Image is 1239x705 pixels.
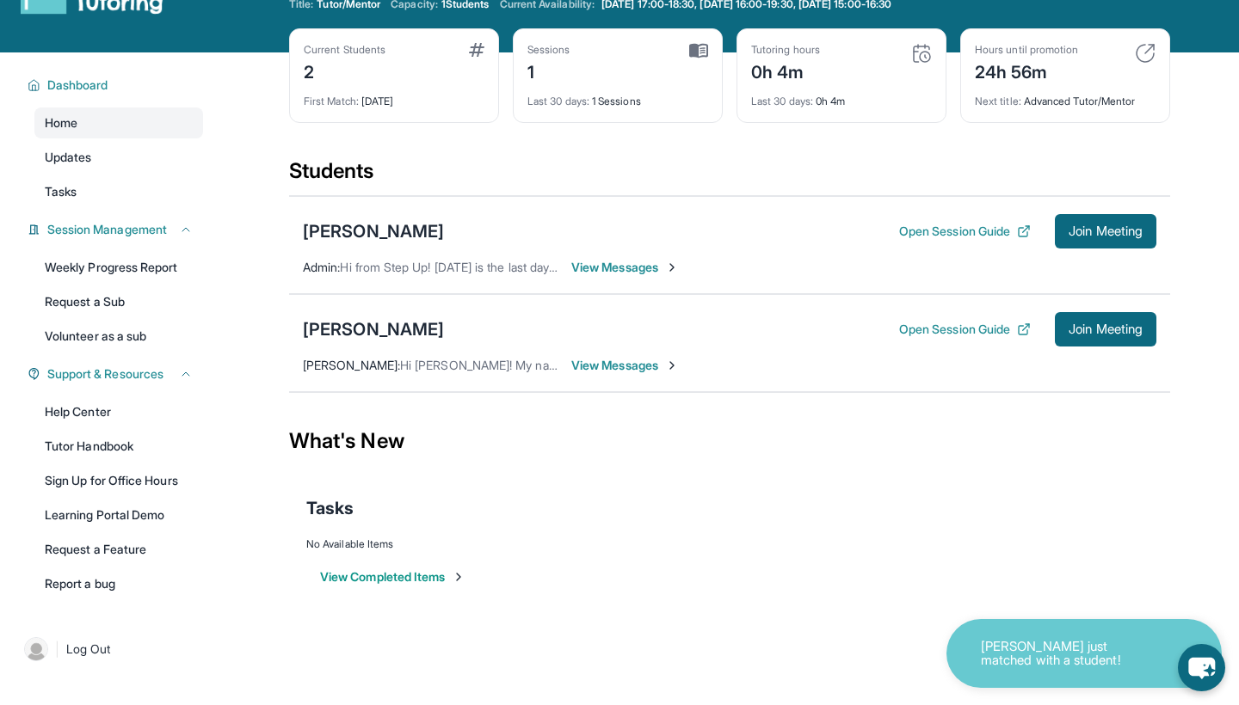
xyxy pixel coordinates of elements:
[899,321,1031,338] button: Open Session Guide
[469,43,484,57] img: card
[66,641,111,658] span: Log Out
[304,84,484,108] div: [DATE]
[34,465,203,496] a: Sign Up for Office Hours
[303,260,340,274] span: Admin :
[1055,312,1156,346] button: Join Meeting
[303,317,444,341] div: [PERSON_NAME]
[45,149,92,166] span: Updates
[34,286,203,317] a: Request a Sub
[306,537,1153,551] div: No Available Items
[34,396,203,427] a: Help Center
[34,142,203,173] a: Updates
[527,95,589,107] span: Last 30 days :
[289,403,1170,479] div: What's New
[751,84,932,108] div: 0h 4m
[975,43,1078,57] div: Hours until promotion
[527,57,570,84] div: 1
[47,221,167,238] span: Session Management
[1055,214,1156,248] button: Join Meeting
[975,57,1078,84] div: 24h 56m
[47,365,163,383] span: Support & Resources
[304,43,385,57] div: Current Students
[304,57,385,84] div: 2
[751,43,820,57] div: Tutoring hours
[571,259,679,276] span: View Messages
[1069,226,1143,236] span: Join Meeting
[289,157,1170,195] div: Students
[40,221,193,238] button: Session Management
[55,639,59,659] span: |
[975,84,1156,108] div: Advanced Tutor/Mentor
[1178,644,1225,691] button: chat-button
[751,95,813,107] span: Last 30 days :
[34,107,203,138] a: Home
[981,640,1153,668] p: [PERSON_NAME] just matched with a student!
[1135,43,1156,64] img: card
[45,183,77,200] span: Tasks
[24,637,48,661] img: user-img
[665,359,679,372] img: Chevron-Right
[320,568,465,585] button: View Completed Items
[34,568,203,599] a: Report a bug
[1069,324,1143,334] span: Join Meeting
[34,431,203,462] a: Tutor Handbook
[527,43,570,57] div: Sessions
[303,358,400,372] span: [PERSON_NAME] :
[34,252,203,283] a: Weekly Progress Report
[306,496,354,520] span: Tasks
[34,500,203,530] a: Learning Portal Demo
[400,358,861,372] span: Hi [PERSON_NAME]! My name is [PERSON_NAME] and I'm [PERSON_NAME]'s mom.
[34,176,203,207] a: Tasks
[47,77,108,94] span: Dashboard
[571,357,679,374] span: View Messages
[689,43,708,58] img: card
[899,223,1031,240] button: Open Session Guide
[527,84,708,108] div: 1 Sessions
[911,43,932,64] img: card
[34,534,203,565] a: Request a Feature
[751,57,820,84] div: 0h 4m
[45,114,77,132] span: Home
[34,321,203,352] a: Volunteer as a sub
[40,365,193,383] button: Support & Resources
[975,95,1021,107] span: Next title :
[665,261,679,274] img: Chevron-Right
[17,630,203,668] a: |Log Out
[303,219,444,243] div: [PERSON_NAME]
[304,95,359,107] span: First Match :
[40,77,193,94] button: Dashboard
